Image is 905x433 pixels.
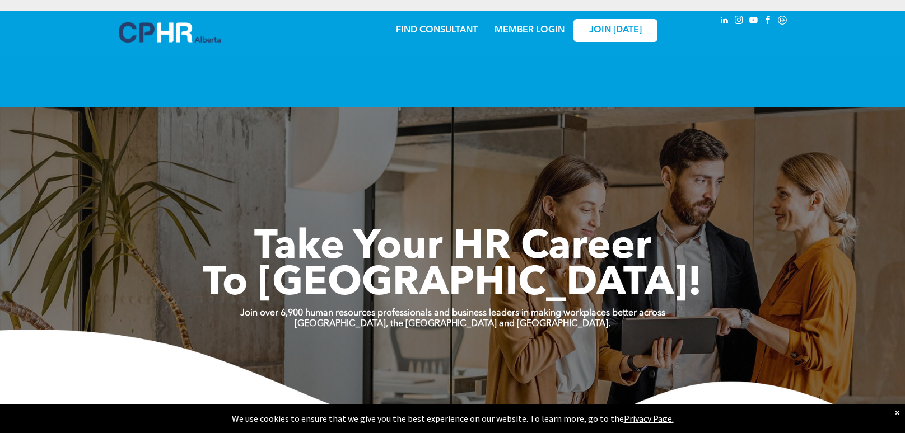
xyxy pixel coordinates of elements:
[119,22,221,43] img: A blue and white logo for cp alberta
[254,228,651,268] span: Take Your HR Career
[240,309,665,318] strong: Join over 6,900 human resources professionals and business leaders in making workplaces better ac...
[495,26,565,35] a: MEMBER LOGIN
[396,26,478,35] a: FIND CONSULTANT
[733,14,745,29] a: instagram
[624,413,674,424] a: Privacy Page.
[762,14,774,29] a: facebook
[747,14,759,29] a: youtube
[295,319,610,328] strong: [GEOGRAPHIC_DATA], the [GEOGRAPHIC_DATA] and [GEOGRAPHIC_DATA].
[203,264,702,304] span: To [GEOGRAPHIC_DATA]!
[718,14,730,29] a: linkedin
[776,14,789,29] a: Social network
[895,407,899,418] div: Dismiss notification
[573,19,657,42] a: JOIN [DATE]
[589,25,642,36] span: JOIN [DATE]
